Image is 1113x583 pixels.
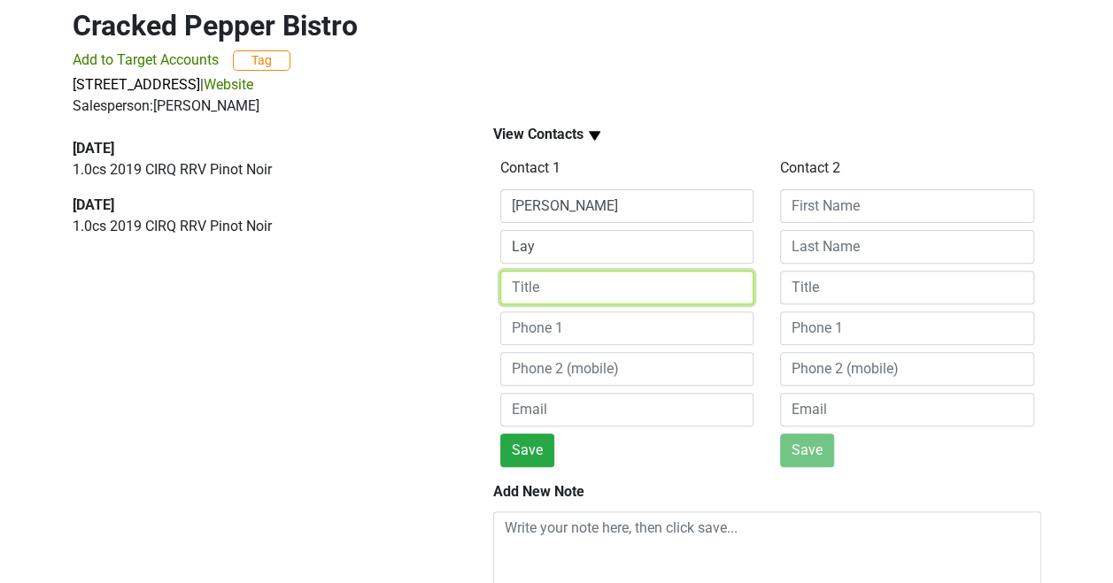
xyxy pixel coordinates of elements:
[233,50,290,71] button: Tag
[73,195,452,216] div: [DATE]
[500,311,754,345] input: Phone 1
[500,352,754,386] input: Phone 2 (mobile)
[500,433,554,467] button: Save
[493,483,584,500] b: Add New Note
[780,189,1034,223] input: First Name
[500,271,754,304] input: Title
[780,433,834,467] button: Save
[73,9,1041,42] h2: Cracked Pepper Bistro
[500,157,560,179] label: Contact 1
[500,393,754,426] input: Email
[73,159,452,180] p: 1.0 cs 2019 CIRQ RRV Pinot Noir
[780,393,1034,426] input: Email
[584,125,606,147] img: arrow_down.svg
[500,230,754,264] input: Last Name
[780,352,1034,386] input: Phone 2 (mobile)
[73,51,219,68] span: Add to Target Accounts
[500,189,754,223] input: First Name
[73,96,1041,117] div: Salesperson: [PERSON_NAME]
[780,157,840,179] label: Contact 2
[780,230,1034,264] input: Last Name
[73,138,452,159] div: [DATE]
[73,76,200,93] a: [STREET_ADDRESS]
[204,76,253,93] a: Website
[493,126,584,142] b: View Contacts
[73,74,1041,96] p: |
[780,311,1034,345] input: Phone 1
[73,216,452,237] p: 1.0 cs 2019 CIRQ RRV Pinot Noir
[780,271,1034,304] input: Title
